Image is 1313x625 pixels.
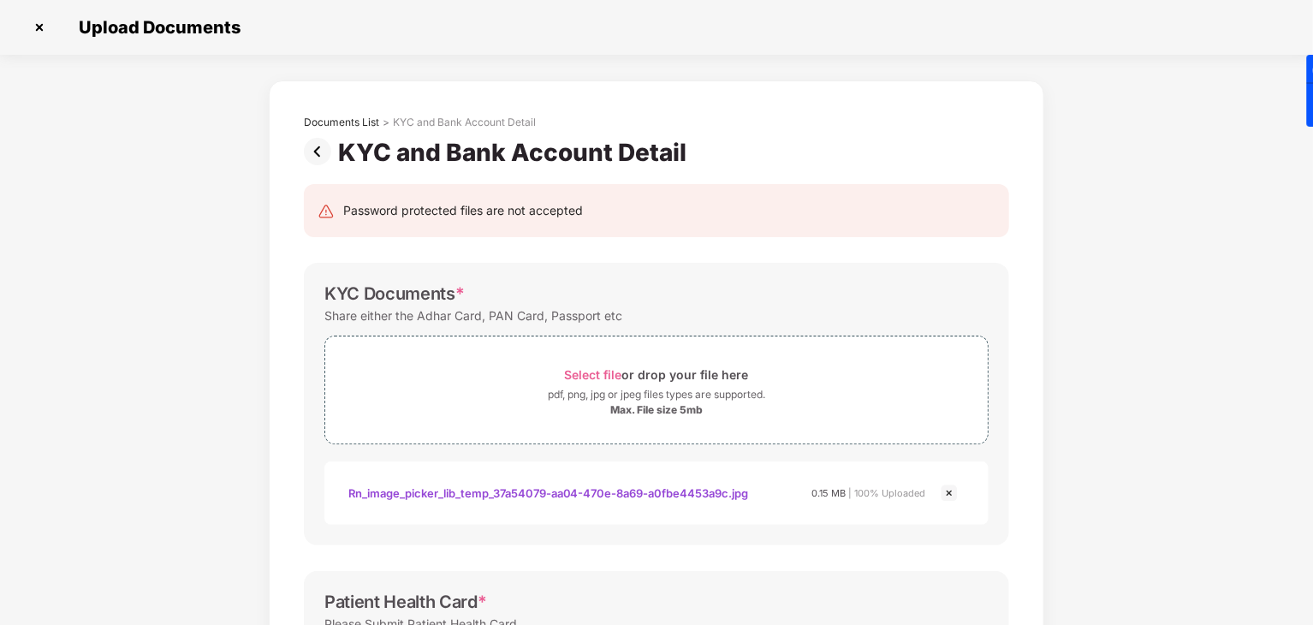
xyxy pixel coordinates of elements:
[324,283,465,304] div: KYC Documents
[383,116,389,129] div: >
[343,201,583,220] div: Password protected files are not accepted
[565,367,622,382] span: Select file
[304,116,379,129] div: Documents List
[565,363,749,386] div: or drop your file here
[548,386,765,403] div: pdf, png, jpg or jpeg files types are supported.
[338,138,693,167] div: KYC and Bank Account Detail
[848,487,925,499] span: | 100% Uploaded
[26,14,53,41] img: svg+xml;base64,PHN2ZyBpZD0iQ3Jvc3MtMzJ4MzIiIHhtbG5zPSJodHRwOi8vd3d3LnczLm9yZy8yMDAwL3N2ZyIgd2lkdG...
[393,116,536,129] div: KYC and Bank Account Detail
[324,592,487,612] div: Patient Health Card
[62,17,249,38] span: Upload Documents
[304,138,338,165] img: svg+xml;base64,PHN2ZyBpZD0iUHJldi0zMngzMiIgeG1sbnM9Imh0dHA6Ly93d3cudzMub3JnLzIwMDAvc3ZnIiB3aWR0aD...
[811,487,846,499] span: 0.15 MB
[939,483,960,503] img: svg+xml;base64,PHN2ZyBpZD0iQ3Jvc3MtMjR4MjQiIHhtbG5zPSJodHRwOi8vd3d3LnczLm9yZy8yMDAwL3N2ZyIgd2lkdG...
[324,304,622,327] div: Share either the Adhar Card, PAN Card, Passport etc
[610,403,703,417] div: Max. File size 5mb
[325,349,988,431] span: Select fileor drop your file herepdf, png, jpg or jpeg files types are supported.Max. File size 5mb
[318,203,335,220] img: svg+xml;base64,PHN2ZyB4bWxucz0iaHR0cDovL3d3dy53My5vcmcvMjAwMC9zdmciIHdpZHRoPSIyNCIgaGVpZ2h0PSIyNC...
[348,479,749,508] div: Rn_image_picker_lib_temp_37a54079-aa04-470e-8a69-a0fbe4453a9c.jpg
